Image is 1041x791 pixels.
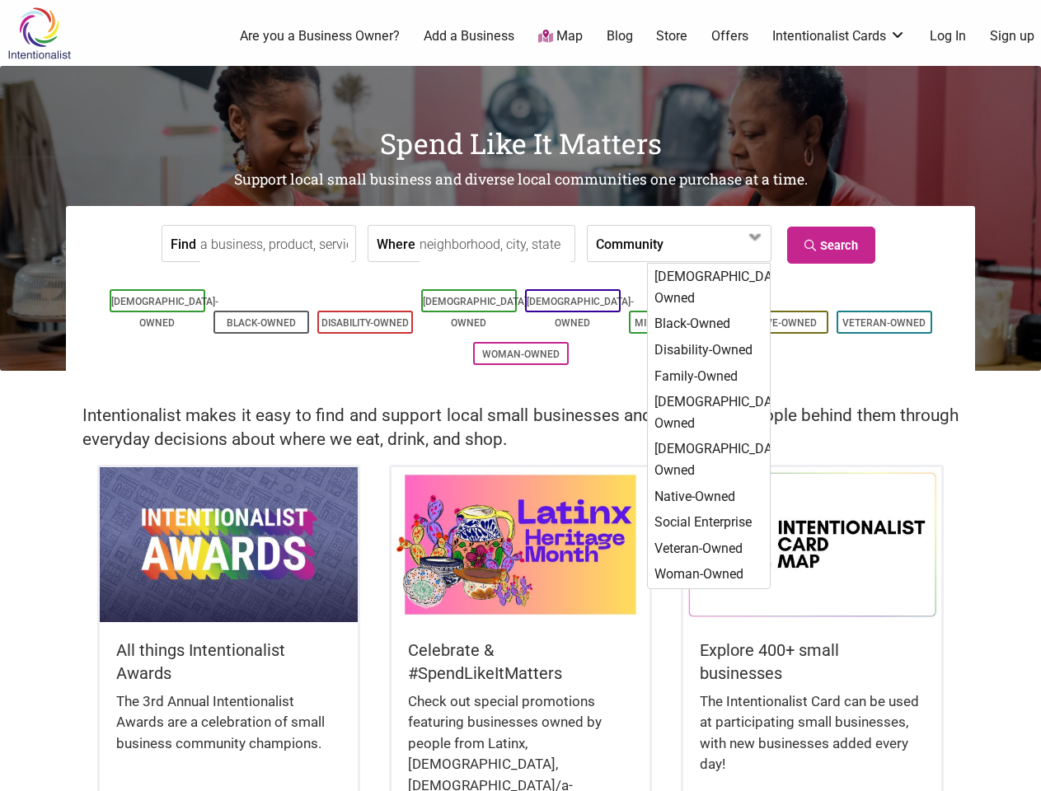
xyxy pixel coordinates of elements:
[423,296,530,329] a: [DEMOGRAPHIC_DATA]-Owned
[538,27,583,46] a: Map
[607,27,633,45] a: Blog
[392,467,649,622] img: Latinx / Hispanic Heritage Month
[111,296,218,329] a: [DEMOGRAPHIC_DATA]-Owned
[171,226,196,261] label: Find
[377,226,415,261] label: Where
[649,561,768,587] div: Woman-Owned
[420,226,570,263] input: neighborhood, city, state
[596,226,664,261] label: Community
[842,317,926,329] a: Veteran-Owned
[240,27,400,45] a: Are you a Business Owner?
[321,317,409,329] a: Disability-Owned
[700,639,925,685] h5: Explore 400+ small businesses
[683,467,941,622] img: Intentionalist Card Map
[649,509,768,536] div: Social Enterprise
[649,389,768,436] div: [DEMOGRAPHIC_DATA]-Owned
[408,639,633,685] h5: Celebrate & #SpendLikeItMatters
[649,484,768,510] div: Native-Owned
[227,317,296,329] a: Black-Owned
[116,691,341,771] div: The 3rd Annual Intentionalist Awards are a celebration of small business community champions.
[990,27,1034,45] a: Sign up
[930,27,966,45] a: Log In
[772,27,906,45] a: Intentionalist Cards
[787,227,875,264] a: Search
[82,404,959,452] h2: Intentionalist makes it easy to find and support local small businesses and the diverse people be...
[711,27,748,45] a: Offers
[649,536,768,562] div: Veteran-Owned
[656,27,687,45] a: Store
[649,311,768,337] div: Black-Owned
[116,639,341,685] h5: All things Intentionalist Awards
[744,317,817,329] a: Native-Owned
[649,264,768,311] div: [DEMOGRAPHIC_DATA]-Owned
[649,337,768,363] div: Disability-Owned
[482,349,560,360] a: Woman-Owned
[649,436,768,483] div: [DEMOGRAPHIC_DATA]-Owned
[424,27,514,45] a: Add a Business
[100,467,358,622] img: Intentionalist Awards
[649,363,768,390] div: Family-Owned
[200,226,351,263] input: a business, product, service
[635,317,719,329] a: Minority-Owned
[527,296,634,329] a: [DEMOGRAPHIC_DATA]-Owned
